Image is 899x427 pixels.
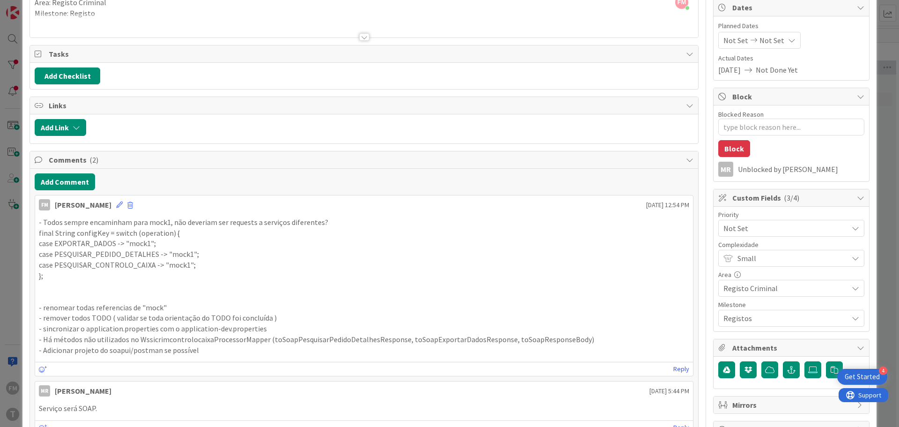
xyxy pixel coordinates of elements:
[673,363,689,375] a: Reply
[39,238,689,249] p: case EXPORTAR_DADOS -> "mock1";
[49,100,681,111] span: Links
[718,53,864,63] span: Actual Dates
[39,313,689,323] p: - remover todos TODO ( validar se toda orientação do TODO foi concluída )
[39,228,689,239] p: final String configKey = switch (operation) {
[20,1,43,13] span: Support
[723,282,843,295] span: Registo Criminal
[89,155,98,165] span: ( 2 )
[723,35,748,46] span: Not Set
[723,312,843,325] span: Registos
[732,2,852,13] span: Dates
[732,192,852,203] span: Custom Fields
[718,211,864,218] div: Priority
[718,301,864,308] div: Milestone
[39,385,50,397] div: MR
[39,302,689,313] p: - renomear todas referencias de "mock"
[718,110,764,119] label: Blocked Reason
[55,385,111,397] div: [PERSON_NAME]
[39,270,689,281] p: };
[738,165,864,173] div: Unblocked by [PERSON_NAME]
[49,154,681,165] span: Comments
[35,8,693,19] p: Milestone: Registo
[49,48,681,60] span: Tasks
[759,35,784,46] span: Not Set
[732,342,852,353] span: Attachments
[35,67,100,84] button: Add Checklist
[879,367,887,375] div: 4
[723,222,843,235] span: Not Set
[718,140,750,157] button: Block
[39,249,689,260] p: case PESQUISAR_PEDIDO_DETALHES -> "mock1";
[39,323,689,334] p: - sincronizar o application.properties com o application-dev.properties
[718,241,864,248] div: Complexidade
[732,399,852,411] span: Mirrors
[39,345,689,356] p: - Adicionar projeto do soapui/postman se possível
[39,403,689,414] p: Serviço será SOAP.
[737,252,843,265] span: Small
[646,200,689,210] span: [DATE] 12:54 PM
[39,260,689,270] p: case PESQUISAR_CONTROLO_CAIXA -> "mock1";
[784,193,799,202] span: ( 3/4 )
[718,64,741,75] span: [DATE]
[39,334,689,345] p: - Há métodos não utilizados no WssicrimcontrolocaixaProcessorMapper (toSoapPesquisarPedidoDetalhe...
[39,199,50,210] div: FM
[55,199,111,210] div: [PERSON_NAME]
[39,217,689,228] p: - Todos sempre encaminham para mock1, não deveriam ser requests a serviços diferentes?
[756,64,798,75] span: Not Done Yet
[732,91,852,102] span: Block
[845,372,880,382] div: Get Started
[718,162,733,177] div: MR
[837,369,887,385] div: Open Get Started checklist, remaining modules: 4
[35,173,95,190] button: Add Comment
[718,271,864,278] div: Area
[718,21,864,31] span: Planned Dates
[649,386,689,396] span: [DATE] 5:44 PM
[35,119,86,136] button: Add Link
